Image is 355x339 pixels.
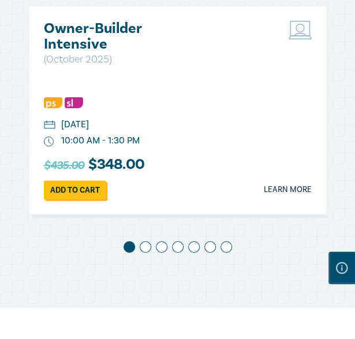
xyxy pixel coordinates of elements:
div: 10:00 AM - 1:30 PM [61,134,140,148]
img: Professional Skills [44,97,62,108]
span: $435.00 [44,156,84,175]
h3: $ 348.00 [44,156,144,175]
img: Substantive Law [65,97,83,108]
img: Information Icon [336,262,347,274]
a: Add to cart [44,180,106,200]
img: calendar [44,120,55,131]
a: Learn more [264,184,312,196]
div: [DATE] [61,118,89,131]
img: Live Stream [289,21,312,39]
p: ( October 2025 ) [44,52,168,67]
a: Owner-Builder Intensive [44,21,168,52]
img: watch [44,137,54,147]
